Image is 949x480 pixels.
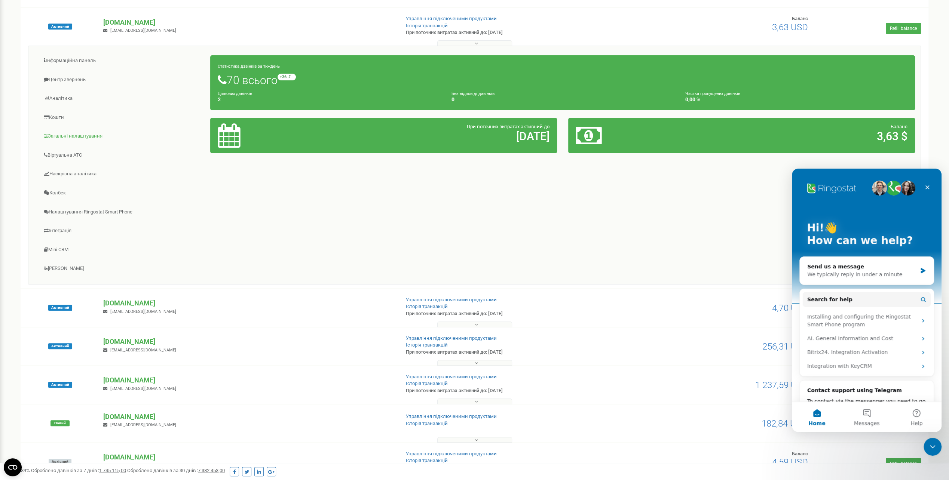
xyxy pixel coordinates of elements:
a: Refill balance [886,458,921,469]
a: Управління підключеними продуктами [406,451,497,456]
span: 182,84 UAH [762,418,808,429]
small: Статистика дзвінків за тиждень [218,64,280,69]
p: [DOMAIN_NAME] [103,452,394,462]
h4: 0,00 % [685,97,907,102]
span: 4,59 USD [772,457,808,467]
span: [EMAIL_ADDRESS][DOMAIN_NAME] [110,309,176,314]
u: 7 382 453,00 [198,468,225,473]
h4: 2 [218,97,440,102]
p: При поточних витратах активний до: [DATE] [406,310,621,317]
span: Активний [48,343,72,349]
span: 256,31 USD [762,341,808,352]
span: Help [119,252,131,257]
button: Open CMP widget [4,458,22,476]
span: Активний [48,305,72,311]
iframe: Intercom live chat [792,169,942,432]
u: 1 745 115,00 [99,468,126,473]
small: Цільових дзвінків [218,91,252,96]
a: Загальні налаштування [34,127,211,145]
a: Управління підключеними продуктами [406,413,497,419]
a: Управління підключеними продуктами [406,16,497,21]
span: Активний [48,24,72,30]
iframe: Intercom live chat [924,438,942,456]
span: 3,63 USD [772,22,808,33]
a: Аналiтика [34,89,211,108]
div: Close [129,12,142,25]
h2: [DATE] [332,130,549,142]
a: Історія транзакцій [406,421,448,426]
span: Home [16,252,33,257]
span: При поточних витратах активний до [467,124,549,129]
a: Управління підключеними продуктами [406,374,497,379]
span: Активний [48,382,72,388]
p: При поточних витратах активний до: [DATE] [406,387,621,394]
a: Історія транзакцій [406,23,448,28]
a: Наскрізна аналітика [34,165,211,183]
p: [DOMAIN_NAME] [103,298,394,308]
a: Інтеграція [34,222,211,240]
p: [DOMAIN_NAME] [103,375,394,385]
a: Віртуальна АТС [34,146,211,164]
span: [EMAIL_ADDRESS][DOMAIN_NAME] [110,386,176,391]
a: Управління підключеними продуктами [406,297,497,302]
h4: 0 [451,97,674,102]
a: Refill balance [886,23,921,34]
span: 1 237,59 USD [755,380,808,390]
span: Баланс [792,451,808,456]
p: [DOMAIN_NAME] [103,18,394,27]
span: Оброблено дзвінків за 7 днів : [31,468,126,473]
p: При поточних витратах активний до: [DATE] [406,349,621,356]
a: Управління підключеними продуктами [406,335,497,341]
h2: 3,63 $ [690,130,907,142]
a: Історія транзакцій [406,304,448,309]
span: [EMAIL_ADDRESS][DOMAIN_NAME] [110,28,176,33]
a: Історія транзакцій [406,381,448,386]
span: Новий [50,420,70,426]
button: Messages [50,233,100,263]
a: Історія транзакцій [406,342,448,348]
a: Mini CRM [34,241,211,259]
span: Баланс [792,16,808,21]
p: При поточних витратах активний до: [DATE] [406,29,621,36]
a: Центр звернень [34,71,211,89]
span: Баланс [891,124,907,129]
span: Оброблено дзвінків за 30 днів : [127,468,225,473]
span: [EMAIL_ADDRESS][DOMAIN_NAME] [110,422,176,427]
button: Help [100,233,150,263]
span: Архівний [49,459,71,465]
span: 4,70 USD [772,303,808,313]
div: To contact via the messenger you need to go through authorization. Please send your unique code i... [15,229,134,268]
p: [DOMAIN_NAME] [103,337,394,347]
small: Без відповіді дзвінків [451,91,495,96]
p: [DOMAIN_NAME] [103,412,394,422]
a: Колбек [34,184,211,202]
a: [PERSON_NAME] [34,259,211,278]
span: Messages [62,252,88,257]
a: Інформаційна панель [34,52,211,70]
a: Налаштування Ringostat Smart Phone [34,203,211,221]
h1: 70 всього [218,74,907,86]
span: [EMAIL_ADDRESS][DOMAIN_NAME] [110,348,176,353]
a: Кошти [34,108,211,127]
a: Історія транзакцій [406,458,448,463]
small: Частка пропущених дзвінків [685,91,740,96]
